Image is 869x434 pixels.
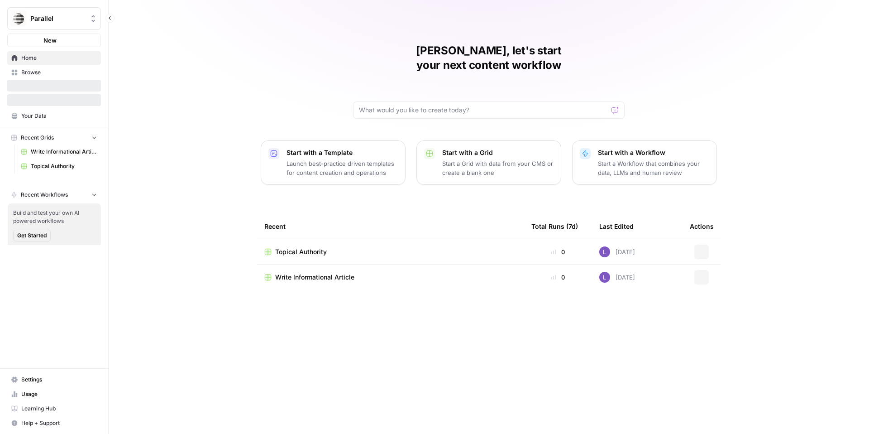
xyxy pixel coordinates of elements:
[21,68,97,77] span: Browse
[531,273,585,282] div: 0
[31,162,97,170] span: Topical Authority
[21,405,97,413] span: Learning Hub
[531,214,578,239] div: Total Runs (7d)
[17,145,101,159] a: Write Informational Article
[599,214,634,239] div: Last Edited
[572,140,717,185] button: Start with a WorkflowStart a Workflow that combines your data, LLMs and human review
[21,134,54,142] span: Recent Grids
[7,34,101,47] button: New
[264,273,517,282] a: Write Informational Article
[21,419,97,427] span: Help + Support
[13,230,51,241] button: Get Started
[359,106,608,115] input: What would you like to create today?
[531,247,585,256] div: 0
[7,416,101,430] button: Help + Support
[275,273,354,282] span: Write Informational Article
[598,159,709,177] p: Start a Workflow that combines your data, LLMs and human review
[286,148,398,157] p: Start with a Template
[599,272,635,283] div: [DATE]
[599,246,610,257] img: rn7sh892ioif0lo51687sih9ndqw
[21,376,97,384] span: Settings
[7,7,101,30] button: Workspace: Parallel
[7,131,101,145] button: Recent Grids
[13,209,95,225] span: Build and test your own AI powered workflows
[10,10,27,27] img: Parallel Logo
[21,191,68,199] span: Recent Workflows
[264,247,517,256] a: Topical Authority
[264,214,517,239] div: Recent
[7,109,101,123] a: Your Data
[21,390,97,398] span: Usage
[21,112,97,120] span: Your Data
[275,247,327,256] span: Topical Authority
[353,43,625,72] h1: [PERSON_NAME], let's start your next content workflow
[7,387,101,401] a: Usage
[17,231,47,240] span: Get Started
[261,140,406,185] button: Start with a TemplateLaunch best-practice driven templates for content creation and operations
[286,159,398,177] p: Launch best-practice driven templates for content creation and operations
[7,372,101,387] a: Settings
[599,246,635,257] div: [DATE]
[43,36,57,45] span: New
[17,159,101,174] a: Topical Authority
[7,65,101,80] a: Browse
[598,148,709,157] p: Start with a Workflow
[416,140,561,185] button: Start with a GridStart a Grid with data from your CMS or create a blank one
[442,148,554,157] p: Start with a Grid
[599,272,610,283] img: rn7sh892ioif0lo51687sih9ndqw
[21,54,97,62] span: Home
[7,401,101,416] a: Learning Hub
[442,159,554,177] p: Start a Grid with data from your CMS or create a blank one
[30,14,85,23] span: Parallel
[7,188,101,202] button: Recent Workflows
[31,148,97,156] span: Write Informational Article
[7,51,101,65] a: Home
[690,214,714,239] div: Actions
